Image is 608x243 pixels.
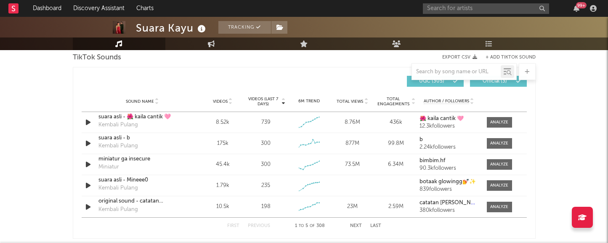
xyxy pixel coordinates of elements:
[419,200,483,206] strong: catatan [PERSON_NAME]
[370,224,381,228] button: Last
[98,163,119,171] div: Miniatur
[98,134,186,142] a: suara asli - b
[477,55,536,60] button: + Add TikTok Sound
[98,176,186,184] a: suara asli - Mineee0
[203,118,242,127] div: 8.52k
[261,182,270,190] div: 235
[98,155,186,163] a: miniatur ga insecure
[419,144,478,150] div: 2.24k followers
[203,182,242,190] div: 1.79k
[376,118,415,127] div: 436k
[419,123,478,129] div: 12.3k followers
[419,179,478,185] a: botaak glowingg💅✨️
[213,99,228,104] span: Videos
[98,142,138,150] div: Kembali Pulang
[218,21,271,34] button: Tracking
[419,137,423,142] strong: b
[227,224,239,228] button: First
[287,221,333,231] div: 1 5 308
[337,99,363,104] span: Total Views
[576,2,587,8] div: 99 +
[376,160,415,169] div: 6.34M
[98,197,186,206] a: original sound - catatan [PERSON_NAME]
[419,187,478,192] div: 839 followers
[419,166,478,171] div: 90.3k followers
[424,99,469,104] span: Author / Followers
[419,179,476,184] strong: botaak glowingg💅✨️
[419,137,478,143] a: b
[333,118,372,127] div: 8.76M
[246,96,280,107] span: Videos (last 7 days)
[419,116,464,121] strong: 🌺 kaila cantik 🩷
[475,79,514,84] span: Official ( 3 )
[98,206,138,214] div: Kembali Pulang
[407,76,464,87] button: UGC(305)
[261,139,271,148] div: 300
[376,203,415,211] div: 2.59M
[333,160,372,169] div: 73.5M
[419,116,478,122] a: 🌺 kaila cantik 🩷
[98,113,186,121] a: suara asli - 🌺 kaila cantik 🩷
[376,96,410,107] span: Total Engagements
[376,139,415,148] div: 99.8M
[203,160,242,169] div: 45.4k
[98,184,138,192] div: Kembali Pulang
[442,55,477,60] button: Export CSV
[419,158,445,163] strong: bimbim.hf
[350,224,362,228] button: Next
[486,55,536,60] button: + Add TikTok Sound
[419,158,478,164] a: bimbim.hf
[98,121,138,129] div: Kembali Pulang
[126,99,154,104] span: Sound Name
[73,53,121,63] span: TikTok Sounds
[573,5,579,12] button: 99+
[289,98,329,104] div: 6M Trend
[419,200,478,206] a: catatan [PERSON_NAME]
[412,69,501,75] input: Search by song name or URL
[261,118,271,127] div: 739
[248,224,270,228] button: Previous
[423,3,549,14] input: Search for artists
[333,203,372,211] div: 23M
[419,208,478,214] div: 380k followers
[261,160,271,169] div: 300
[310,224,315,228] span: of
[333,139,372,148] div: 877M
[470,76,527,87] button: Official(3)
[299,224,304,228] span: to
[203,203,242,211] div: 10.5k
[412,79,451,84] span: UGC ( 305 )
[136,21,208,35] div: Suara Kayu
[203,139,242,148] div: 175k
[261,203,271,211] div: 198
